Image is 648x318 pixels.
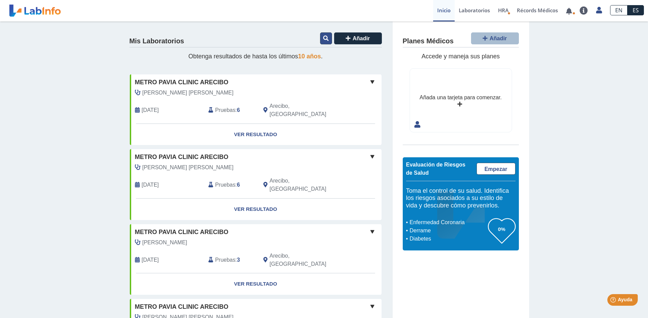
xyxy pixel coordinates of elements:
[353,35,370,41] span: Añadir
[142,89,234,97] span: Lugo Lopez, Zahira
[215,106,235,114] span: Pruebas
[298,53,321,60] span: 10 años
[203,177,258,193] div: :
[130,199,382,220] a: Ver Resultado
[587,291,640,310] iframe: Help widget launcher
[130,124,382,145] a: Ver Resultado
[408,235,488,243] li: Diabetes
[203,252,258,268] div: :
[142,238,187,247] span: Rivera, Cesar
[237,182,240,188] b: 6
[142,181,159,189] span: 2024-09-05
[498,7,509,14] span: HRA
[477,163,515,175] a: Empezar
[419,93,501,102] div: Añada una tarjeta para comenzar.
[135,78,229,87] span: Metro Pavia Clinic Arecibo
[237,107,240,113] b: 6
[215,256,235,264] span: Pruebas
[135,302,229,312] span: Metro Pavia Clinic Arecibo
[129,37,184,45] h4: Mis Laboratorios
[628,5,644,15] a: ES
[408,227,488,235] li: Derrame
[422,53,500,60] span: Accede y maneja sus planes
[490,35,507,41] span: Añadir
[215,181,235,189] span: Pruebas
[237,257,240,263] b: 3
[188,53,322,60] span: Obtenga resultados de hasta los últimos .
[471,32,519,44] button: Añadir
[270,102,345,118] span: Arecibo, PR
[406,187,515,209] h5: Toma el control de su salud. Identifica los riesgos asociados a su estilo de vida y descubre cómo...
[135,153,229,162] span: Metro Pavia Clinic Arecibo
[135,228,229,237] span: Metro Pavia Clinic Arecibo
[203,102,258,118] div: :
[270,252,345,268] span: Arecibo, PR
[488,225,515,233] h3: 0%
[406,162,466,176] span: Evaluación de Riesgos de Salud
[408,218,488,227] li: Enfermedad Coronaria
[403,37,454,45] h4: Planes Médicos
[334,32,382,44] button: Añadir
[610,5,628,15] a: EN
[142,163,234,172] span: Lugo Lopez, Zahira
[142,106,159,114] span: 2024-12-23
[130,273,382,295] a: Ver Resultado
[484,166,507,172] span: Empezar
[142,256,159,264] span: 2024-08-05
[270,177,345,193] span: Arecibo, PR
